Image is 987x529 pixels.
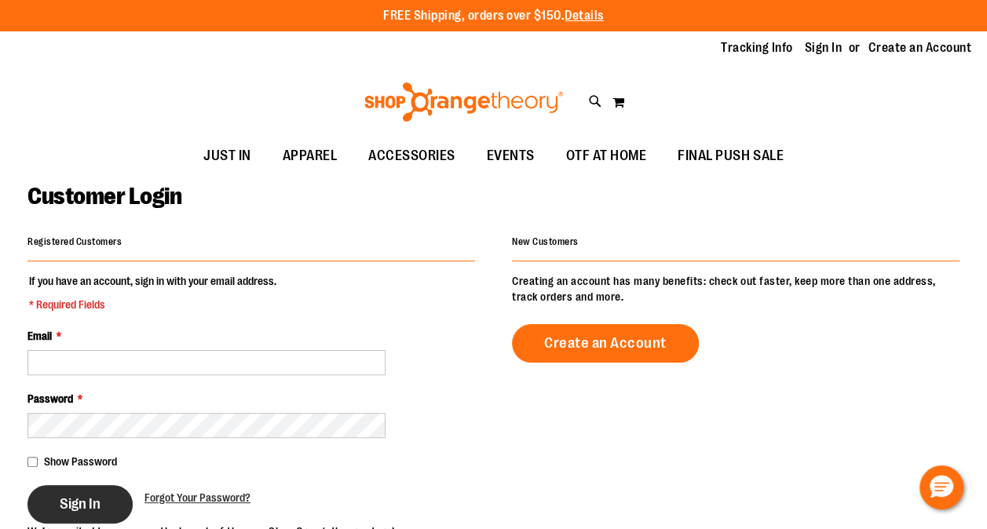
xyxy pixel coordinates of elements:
[267,138,353,174] a: APPAREL
[353,138,471,174] a: ACCESSORIES
[471,138,550,174] a: EVENTS
[362,82,565,122] img: Shop Orangetheory
[283,138,338,173] span: APPAREL
[29,297,276,312] span: * Required Fields
[27,183,181,210] span: Customer Login
[60,495,101,513] span: Sign In
[368,138,455,173] span: ACCESSORIES
[721,39,793,57] a: Tracking Info
[512,273,960,305] p: Creating an account has many benefits: check out faster, keep more than one address, track orders...
[27,485,133,524] button: Sign In
[868,39,972,57] a: Create an Account
[487,138,535,173] span: EVENTS
[544,334,667,352] span: Create an Account
[144,490,250,505] a: Forgot Your Password?
[144,491,250,504] span: Forgot Your Password?
[188,138,267,174] a: JUST IN
[678,138,784,173] span: FINAL PUSH SALE
[805,39,843,57] a: Sign In
[44,455,117,468] span: Show Password
[550,138,663,174] a: OTF AT HOME
[27,330,52,342] span: Email
[203,138,251,173] span: JUST IN
[662,138,799,174] a: FINAL PUSH SALE
[512,236,579,247] strong: New Customers
[565,9,604,23] a: Details
[27,236,122,247] strong: Registered Customers
[383,7,604,25] p: FREE Shipping, orders over $150.
[512,324,699,363] a: Create an Account
[919,465,963,509] button: Hello, have a question? Let’s chat.
[27,392,73,405] span: Password
[27,273,278,312] legend: If you have an account, sign in with your email address.
[566,138,647,173] span: OTF AT HOME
